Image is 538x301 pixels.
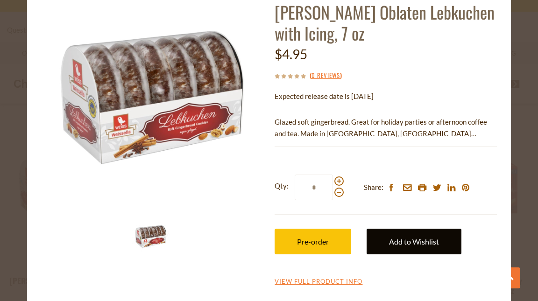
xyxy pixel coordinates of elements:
[311,70,340,81] a: 0 Reviews
[275,91,497,102] p: Expected release date is [DATE]
[275,116,497,140] p: Glazed soft gingerbread. Great for holiday parties or afternoon coffee and tea. Made in [GEOGRAPH...
[364,182,383,193] span: Share:
[367,229,461,254] a: Add to Wishlist
[295,175,333,200] input: Qty:
[275,229,351,254] button: Pre-order
[275,180,289,192] strong: Qty:
[275,46,307,62] span: $4.95
[310,70,342,80] span: ( )
[275,278,362,286] a: View Full Product Info
[132,218,170,255] img: Weiss Oblaten Lebkuchen with Icing
[297,237,329,246] span: Pre-order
